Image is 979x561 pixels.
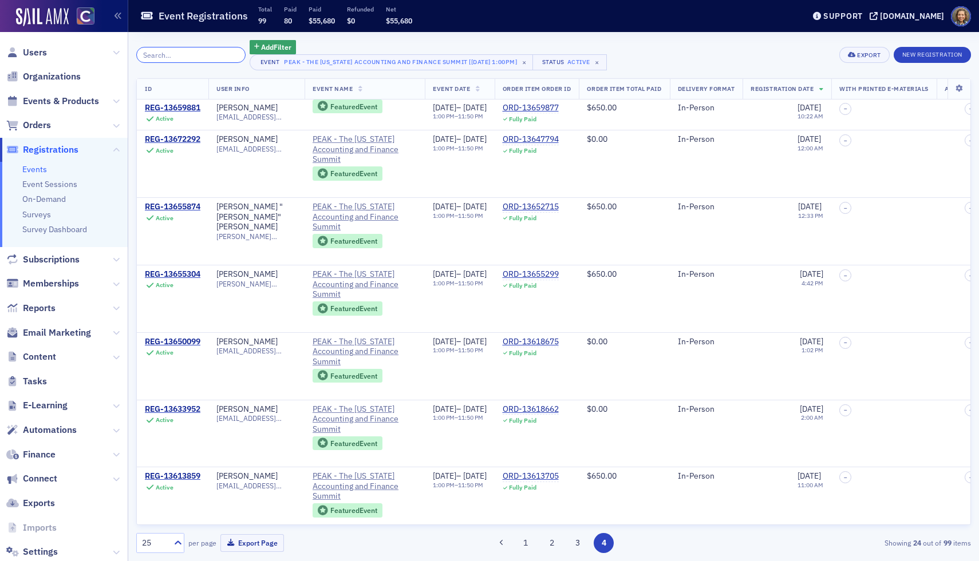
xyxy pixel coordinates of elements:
span: Memberships [23,277,79,290]
div: Featured Event [313,301,382,316]
strong: 24 [911,538,923,548]
span: Users [23,46,47,59]
div: In-Person [678,404,735,415]
span: [DATE] [800,269,823,279]
div: Active [156,147,173,154]
div: REG-13650099 [145,337,200,347]
div: ORD-13647794 [503,134,559,145]
span: $55,680 [309,16,335,25]
span: Subscriptions [23,253,80,266]
span: [DATE] [433,471,456,481]
a: REG-13613859 [145,471,200,482]
span: Email Marketing [23,327,91,339]
span: Organizations [23,70,81,83]
button: 2 [542,533,562,553]
span: [DATE] [433,404,456,414]
div: Featured Event [330,373,377,379]
div: In-Person [678,269,735,280]
a: View Homepage [69,7,94,27]
span: × [592,57,602,67]
span: [EMAIL_ADDRESS][DOMAIN_NAME] [216,145,297,153]
a: E-Learning [6,399,68,412]
a: REG-13659881 [145,103,200,113]
a: Users [6,46,47,59]
div: Support [823,11,863,21]
p: Paid [309,5,335,13]
span: – [969,137,973,144]
span: [DATE] [433,102,456,113]
span: [DATE] [798,471,821,481]
h1: Event Registrations [159,9,248,23]
label: per page [188,538,216,548]
a: Email Marketing [6,327,91,339]
a: Imports [6,522,57,534]
span: [PERSON_NAME][EMAIL_ADDRESS][DOMAIN_NAME] [216,280,297,288]
div: Fully Paid [509,417,536,424]
span: [EMAIL_ADDRESS][DOMAIN_NAME] [216,482,297,490]
div: In-Person [678,337,735,347]
span: 99 [258,16,266,25]
span: – [969,339,973,346]
div: Export [857,52,881,58]
img: SailAMX [16,8,69,26]
div: Fully Paid [509,484,536,491]
span: [DATE] [463,471,487,481]
time: 1:00 PM [433,144,455,152]
div: In-Person [678,471,735,482]
a: On-Demand [22,194,66,204]
div: – [433,280,487,287]
span: [DATE] [800,404,823,414]
span: – [969,272,973,279]
a: Orders [6,119,51,132]
div: [PERSON_NAME] [216,269,278,280]
a: Memberships [6,277,79,290]
time: 1:00 PM [433,413,455,421]
span: Reports [23,302,56,315]
span: $650.00 [587,201,617,212]
img: SailAMX [77,7,94,25]
a: REG-13655304 [145,269,200,280]
span: Event Date [433,85,470,93]
div: – [433,202,487,212]
a: ORD-13659877 [503,103,559,113]
span: $0.00 [587,404,607,414]
a: ORD-13655299 [503,269,559,280]
div: Featured Event [313,503,382,518]
time: 1:00 PM [433,212,455,220]
span: – [844,407,847,413]
time: 11:50 PM [458,112,483,120]
span: PEAK - The Colorado Accounting and Finance Summit [313,202,417,232]
span: $650.00 [587,102,617,113]
div: – [433,269,487,280]
span: Settings [23,546,58,558]
a: [PERSON_NAME] [216,471,278,482]
a: ORD-13618675 [503,337,559,347]
span: – [969,407,973,413]
time: 1:00 PM [433,346,455,354]
a: Survey Dashboard [22,224,87,234]
time: 11:50 PM [458,144,483,152]
a: Organizations [6,70,81,83]
div: Featured Event [330,238,377,244]
span: [DATE] [433,201,456,212]
a: Registrations [6,144,78,156]
div: ORD-13618662 [503,404,559,415]
div: – [433,337,487,347]
a: REG-13655874 [145,202,200,212]
div: [DOMAIN_NAME] [880,11,944,21]
div: Featured Event [330,440,377,447]
span: E-Learning [23,399,68,412]
span: PEAK - The Colorado Accounting and Finance Summit [313,134,417,165]
a: PEAK - The [US_STATE] Accounting and Finance Summit [313,269,417,300]
span: Profile [951,6,971,26]
div: [PERSON_NAME] [216,337,278,347]
button: Export [839,47,889,63]
p: Net [386,5,412,13]
div: Active [156,416,173,424]
div: Fully Paid [509,116,536,123]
